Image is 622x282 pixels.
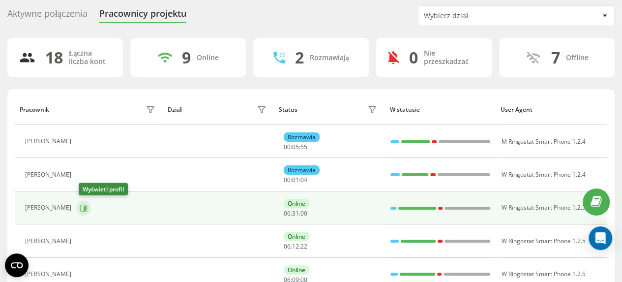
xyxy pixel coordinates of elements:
[7,8,88,24] div: Aktywne połączenia
[279,106,297,113] div: Status
[284,209,291,218] span: 06
[25,238,74,245] div: [PERSON_NAME]
[284,177,307,184] div: : :
[99,8,186,24] div: Pracownicy projektu
[25,138,74,145] div: [PERSON_NAME]
[292,242,299,251] span: 12
[20,106,49,113] div: Pracownik
[79,183,128,195] div: Wyświetl profil
[292,176,299,184] span: 01
[300,176,307,184] span: 04
[424,49,480,66] div: Nie przeszkadzać
[284,165,320,175] div: Rozmawia
[284,144,307,151] div: : :
[501,137,585,146] span: M Ringostat Smart Phone 1.2.4
[389,106,491,113] div: W statusie
[69,49,111,66] div: Łączna liczba kont
[292,143,299,151] span: 05
[284,143,291,151] span: 00
[284,132,320,142] div: Rozmawia
[566,54,589,62] div: Offline
[409,48,418,67] div: 0
[292,209,299,218] span: 31
[25,271,74,278] div: [PERSON_NAME]
[501,237,585,245] span: W Ringostat Smart Phone 1.2.5
[284,265,309,275] div: Online
[284,176,291,184] span: 00
[197,54,219,62] div: Online
[589,226,612,250] div: Open Intercom Messenger
[424,12,541,20] div: Wybierz dział
[300,209,307,218] span: 00
[295,48,304,67] div: 2
[501,106,602,113] div: User Agent
[501,270,585,278] span: W Ringostat Smart Phone 1.2.5
[5,253,29,277] button: Open CMP widget
[501,170,585,179] span: W Ringostat Smart Phone 1.2.4
[25,204,74,211] div: [PERSON_NAME]
[300,143,307,151] span: 55
[284,243,307,250] div: : :
[300,242,307,251] span: 22
[168,106,181,113] div: Dział
[284,232,309,241] div: Online
[25,171,74,178] div: [PERSON_NAME]
[284,242,291,251] span: 06
[182,48,191,67] div: 9
[551,48,560,67] div: 7
[284,199,309,208] div: Online
[284,210,307,217] div: : :
[501,203,585,212] span: W Ringostat Smart Phone 1.2.5
[310,54,349,62] div: Rozmawiają
[45,48,63,67] div: 18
